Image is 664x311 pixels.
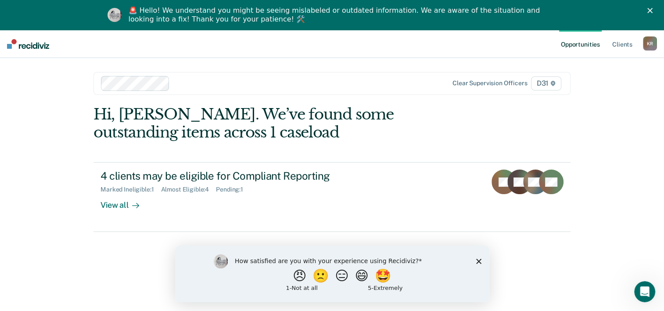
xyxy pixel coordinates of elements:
div: K R [643,36,657,51]
a: 4 clients may be eligible for Compliant ReportingMarked Ineligible:1Almost Eligible:4Pending:1Vie... [93,162,571,231]
div: View all [100,193,150,210]
button: KR [643,36,657,51]
div: Pending : 1 [216,186,250,193]
div: 🚨 Hello! We understand you might be seeing mislabeled or outdated information. We are aware of th... [129,6,543,24]
a: Opportunities [559,30,602,58]
img: Profile image for Kim [108,8,122,22]
div: Marked Ineligible : 1 [100,186,161,193]
div: Hi, [PERSON_NAME]. We’ve found some outstanding items across 1 caseload [93,105,475,141]
div: Clear supervision officers [452,80,527,87]
span: D31 [531,76,561,90]
img: Recidiviz [7,39,49,49]
div: Close [647,8,656,13]
div: Almost Eligible : 4 [161,186,216,193]
a: Clients [610,30,634,58]
iframe: Survey by Kim from Recidiviz [175,246,489,302]
iframe: Intercom live chat [634,281,655,302]
div: 4 clients may be eligible for Compliant Reporting [100,170,409,182]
